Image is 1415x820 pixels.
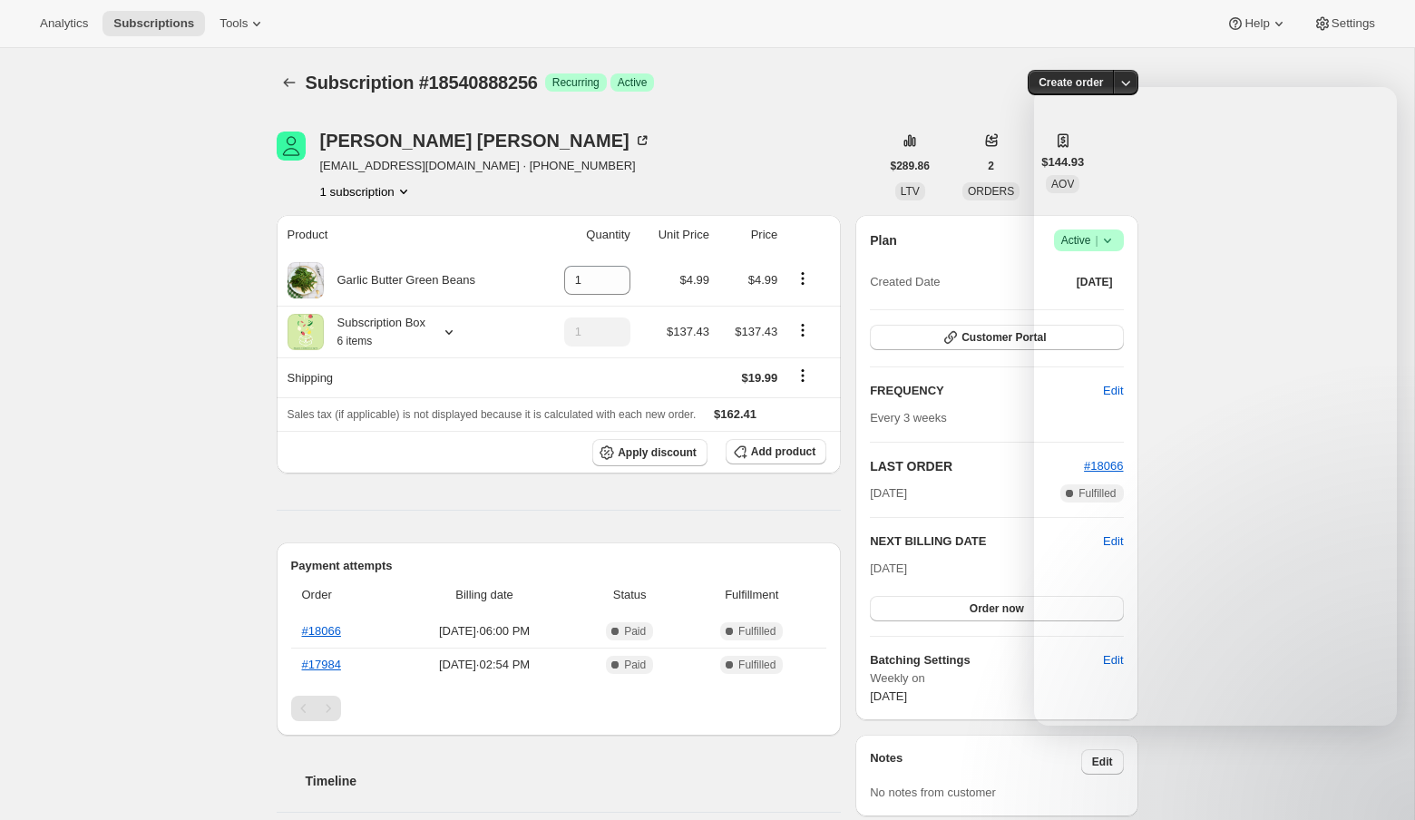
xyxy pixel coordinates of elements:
span: Tools [220,16,248,31]
small: 6 items [337,335,373,347]
span: [DATE] · 06:00 PM [397,622,571,640]
span: 2 [988,159,994,173]
img: product img [288,314,324,350]
th: Price [715,215,783,255]
span: Add product [751,444,815,459]
h2: NEXT BILLING DATE [870,532,1103,551]
button: Add product [726,439,826,464]
button: Product actions [320,182,413,200]
span: Fulfilled [738,658,776,672]
button: Help [1215,11,1298,36]
span: Vanessa Jacobs [277,132,306,161]
th: Order [291,575,393,615]
button: Edit [1081,749,1124,775]
h2: LAST ORDER [870,457,1084,475]
button: Subscriptions [102,11,205,36]
iframe: Intercom live chat [1034,87,1397,726]
span: Help [1244,16,1269,31]
span: $4.99 [748,273,778,287]
span: $137.43 [667,325,709,338]
th: Unit Price [636,215,715,255]
a: #18066 [302,624,341,638]
button: Product actions [788,268,817,288]
iframe: Intercom live chat [1353,740,1397,784]
span: [DATE] · 02:54 PM [397,656,571,674]
button: Apply discount [592,439,707,466]
span: $19.99 [742,371,778,385]
button: $289.86 [880,153,941,179]
span: Fulfilled [738,624,776,639]
button: Subscriptions [277,70,302,95]
button: 2 [977,153,1005,179]
span: Billing date [397,586,571,604]
button: Customer Portal [870,325,1123,350]
nav: Pagination [291,696,827,721]
th: Product [277,215,538,255]
span: Recurring [552,75,600,90]
span: Customer Portal [961,330,1046,345]
h2: Payment attempts [291,557,827,575]
span: Edit [1092,755,1113,769]
span: Weekly on [870,669,1123,688]
span: $162.41 [714,407,756,421]
span: Active [618,75,648,90]
span: Fulfillment [688,586,815,604]
span: Settings [1332,16,1375,31]
button: Shipping actions [788,366,817,386]
a: #17984 [302,658,341,671]
span: $289.86 [891,159,930,173]
button: Create order [1028,70,1114,95]
span: Created Date [870,273,940,291]
span: $4.99 [679,273,709,287]
span: $137.43 [735,325,777,338]
h2: Timeline [306,772,842,790]
span: [DATE] [870,484,907,503]
button: Order now [870,596,1123,621]
h6: Batching Settings [870,651,1103,669]
span: ORDERS [968,185,1014,198]
h3: Notes [870,749,1081,775]
span: Sales tax (if applicable) is not displayed because it is calculated with each new order. [288,408,697,421]
span: Paid [624,624,646,639]
span: [EMAIL_ADDRESS][DOMAIN_NAME] · [PHONE_NUMBER] [320,157,651,175]
th: Quantity [537,215,635,255]
span: LTV [901,185,920,198]
h2: Plan [870,231,897,249]
div: Garlic Butter Green Beans [324,271,475,289]
span: Apply discount [618,445,697,460]
span: Every 3 weeks [870,411,947,425]
span: [DATE] [870,689,907,703]
span: Status [582,586,677,604]
span: Create order [1039,75,1103,90]
span: Paid [624,658,646,672]
span: Subscriptions [113,16,194,31]
button: Product actions [788,320,817,340]
span: Analytics [40,16,88,31]
span: [DATE] [870,561,907,575]
div: [PERSON_NAME] [PERSON_NAME] [320,132,651,150]
div: Subscription Box [324,314,426,350]
span: No notes from customer [870,786,996,799]
button: Settings [1303,11,1386,36]
span: Subscription #18540888256 [306,73,538,93]
h2: FREQUENCY [870,382,1103,400]
button: Tools [209,11,277,36]
th: Shipping [277,357,538,397]
img: product img [288,262,324,298]
button: Analytics [29,11,99,36]
span: Order now [970,601,1024,616]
